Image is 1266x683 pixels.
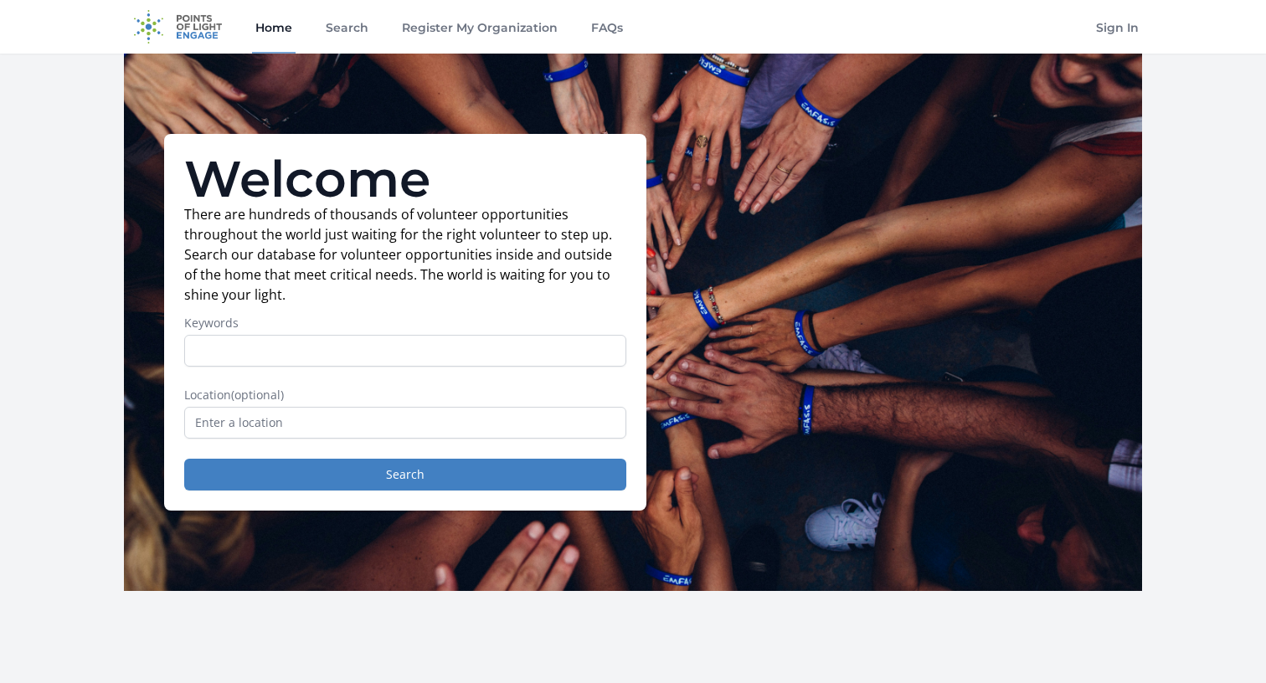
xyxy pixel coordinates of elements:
[184,459,626,490] button: Search
[184,407,626,439] input: Enter a location
[184,154,626,204] h1: Welcome
[184,387,626,403] label: Location
[184,204,626,305] p: There are hundreds of thousands of volunteer opportunities throughout the world just waiting for ...
[184,315,626,331] label: Keywords
[231,387,284,403] span: (optional)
